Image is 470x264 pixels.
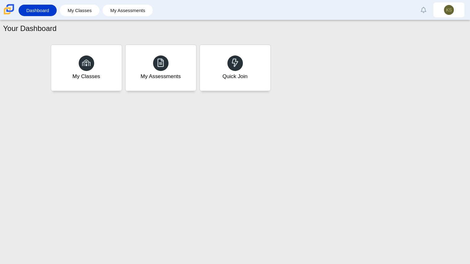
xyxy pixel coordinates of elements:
[446,8,452,12] span: KS
[200,45,271,91] a: Quick Join
[51,45,122,91] a: My Classes
[72,73,100,80] div: My Classes
[63,5,96,16] a: My Classes
[106,5,150,16] a: My Assessments
[141,73,181,80] div: My Assessments
[417,3,430,17] a: Alerts
[22,5,54,16] a: Dashboard
[3,23,57,34] h1: Your Dashboard
[222,73,248,80] div: Quick Join
[125,45,196,91] a: My Assessments
[2,11,15,17] a: Carmen School of Science & Technology
[433,2,464,17] a: KS
[2,3,15,16] img: Carmen School of Science & Technology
